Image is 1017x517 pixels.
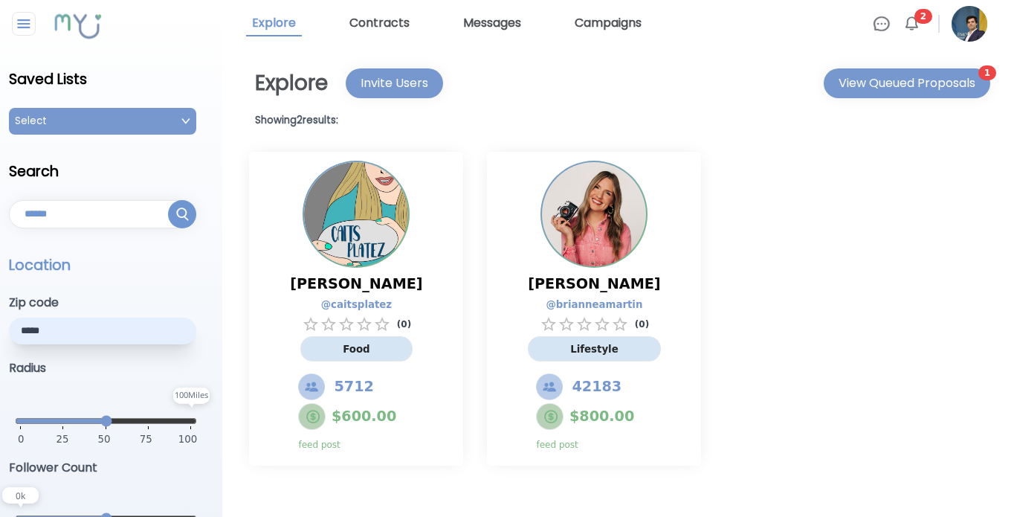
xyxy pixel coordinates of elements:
[321,298,377,312] a: @ caitsplatez
[397,318,411,330] p: ( 0 )
[290,274,422,295] span: [PERSON_NAME]
[978,65,996,80] span: 1
[298,373,325,400] img: Followers
[903,15,920,33] img: Bell
[16,489,26,502] text: 0 k
[536,439,578,451] p: feed post
[457,11,527,36] a: Messages
[9,255,213,276] p: Location
[952,6,987,42] img: Profile
[873,15,891,33] img: Chat
[175,389,208,400] text: 100 Miles
[346,68,443,98] button: Invite Users
[181,117,190,126] img: Open
[15,15,33,33] img: Close sidebar
[304,162,408,266] img: Profile
[536,373,563,400] img: Followers
[178,432,197,453] span: 100
[839,74,975,92] div: View Queued Proposals
[542,162,646,266] img: Profile
[9,108,213,135] button: SelectOpen
[343,11,416,36] a: Contracts
[332,406,396,427] span: $ 600.00
[824,68,990,98] button: View Queued Proposals
[635,318,649,330] p: ( 0 )
[572,376,621,397] span: 42183
[914,9,932,24] span: 2
[9,359,213,377] h3: Radius
[9,69,213,90] h2: Saved Lists
[528,274,660,295] span: [PERSON_NAME]
[298,439,340,451] p: feed post
[569,406,634,427] span: $ 800.00
[570,344,619,355] span: Lifestyle
[18,432,24,447] span: 0
[255,68,328,99] h1: Explore
[140,432,152,453] span: 75
[334,376,373,397] span: 5712
[98,432,111,453] span: 50
[15,114,47,129] p: Select
[569,11,648,36] a: Campaigns
[361,74,428,92] div: Invite Users
[305,409,320,424] img: Feed Post
[255,113,996,128] h1: Showing 2 results:
[9,294,213,312] h3: Zip code
[9,161,213,182] h2: Search
[546,298,628,312] a: @ brianneamartin
[543,409,558,424] img: Feed Post
[246,11,302,36] a: Explore
[9,459,213,477] h3: Follower Count
[343,344,369,355] span: Food
[56,432,69,453] span: 25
